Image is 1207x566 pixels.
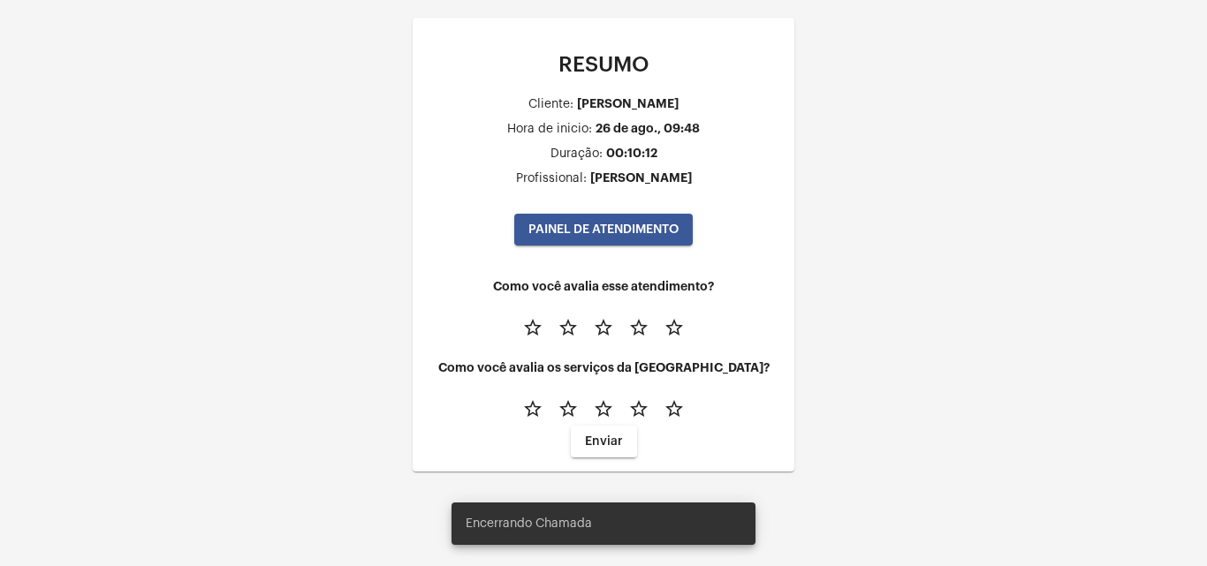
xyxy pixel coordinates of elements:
span: Enviar [585,435,623,448]
div: [PERSON_NAME] [590,171,692,185]
button: Enviar [571,426,637,457]
p: RESUMO [427,53,780,76]
mat-icon: star_border [628,317,649,338]
div: [PERSON_NAME] [577,97,679,110]
mat-icon: star_border [628,398,649,419]
mat-icon: star_border [664,398,685,419]
div: Profissional: [516,172,587,185]
mat-icon: star_border [593,317,614,338]
div: Cliente: [528,98,573,111]
mat-icon: star_border [522,398,543,419]
span: Encerrando Chamada [466,515,592,532]
div: Hora de inicio: [507,123,592,136]
mat-icon: star_border [593,398,614,419]
mat-icon: star_border [664,317,685,338]
div: 26 de ago., 09:48 [596,122,700,135]
div: 00:10:12 [606,147,657,160]
div: Duração: [550,147,603,161]
h4: Como você avalia os serviços da [GEOGRAPHIC_DATA]? [427,361,780,374]
h4: Como você avalia esse atendimento? [427,280,780,293]
mat-icon: star_border [558,317,579,338]
mat-icon: star_border [558,398,579,419]
button: PAINEL DE ATENDIMENTO [514,214,693,245]
span: PAINEL DE ATENDIMENTO [528,223,679,236]
mat-icon: star_border [522,317,543,338]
